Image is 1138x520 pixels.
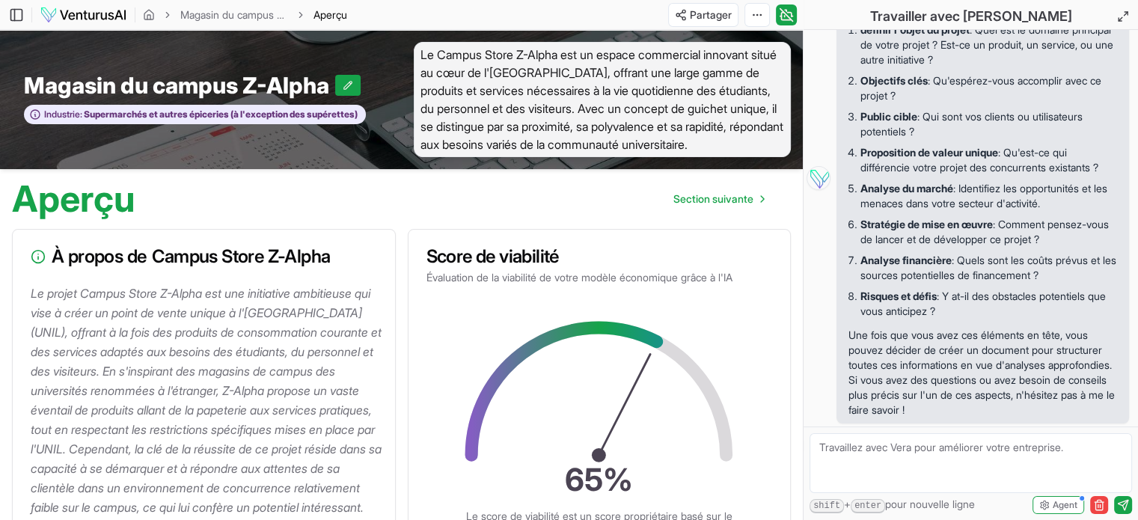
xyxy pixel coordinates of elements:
font: Aperçu [313,8,347,21]
kbd: shift [810,499,844,513]
kbd: enter [851,499,885,513]
font: Magasin du campus Z-Alpha [180,8,313,21]
nav: pagination [661,184,776,214]
font: Le projet Campus Store Z-Alpha est une initiative ambitieuse qui vise à créer un point de vente u... [31,286,385,515]
font: Objectifs clés [860,74,928,87]
font: : Y at-il des obstacles potentiels que vous anticipez ? [860,290,1106,317]
font: Public cible [860,110,917,123]
font: Industrie: [44,108,82,120]
font: Campus Store Z-Alpha [152,245,330,267]
font: pour nouvelle ligne [885,498,975,510]
font: Évaluation de la viabilité de votre modèle économique grâce à l'IA [426,271,732,284]
font: Proposition de valeur unique [860,146,998,159]
img: Véra [807,166,830,190]
font: Une fois que vous avez ces éléments en tête, vous pouvez décider de créer un document pour struct... [848,328,1115,416]
text: 65 % [565,461,633,498]
font: Agent [1053,499,1077,510]
font: : Quels sont les coûts prévus et les sources potentielles de financement ? [860,254,1116,281]
font: Supermarchés et autres épiceries (à l'exception des supérettes) [84,108,358,120]
font: Analyse du marché [860,182,953,195]
font: Le Campus Store Z-Alpha est un espace commercial innovant situé au cœur de l'[GEOGRAPHIC_DATA], o... [420,47,783,152]
font: Travailler avec [PERSON_NAME] [870,8,1072,24]
font: Analyse financière [860,254,952,266]
span: Aperçu [313,7,347,22]
nav: fil d'Ariane [143,7,347,22]
a: Magasin du campus Z-Alpha [180,7,288,22]
button: Agent [1033,496,1084,514]
a: Aller à la page suivante [661,184,776,214]
font: : Quel est le domaine principal de votre projet ? Est-ce un produit, un service, ou une autre ini... [860,23,1113,66]
font: À propos de [52,245,146,267]
font: : Qu'espérez-vous accomplir avec ce projet ? [860,74,1101,102]
img: logo [40,6,127,24]
font: Partager [690,8,732,21]
font: Section suivante [673,192,753,205]
button: Partager [668,3,738,27]
font: + [844,498,851,510]
font: : Qui sont vos clients ou utilisateurs potentiels ? [860,110,1083,138]
font: Score de viabilité [426,245,559,267]
font: Risques et défis [860,290,937,302]
font: Stratégie de mise en œuvre [860,218,993,230]
font: Magasin du campus Z-Alpha [24,72,329,99]
font: Aperçu [12,177,135,221]
font: : Identifiez les opportunités et les menaces dans votre secteur d'activité. [860,182,1107,209]
button: Industrie:Supermarchés et autres épiceries (à l'exception des supérettes) [24,105,366,125]
font: définir l'objet du projet [860,23,970,36]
